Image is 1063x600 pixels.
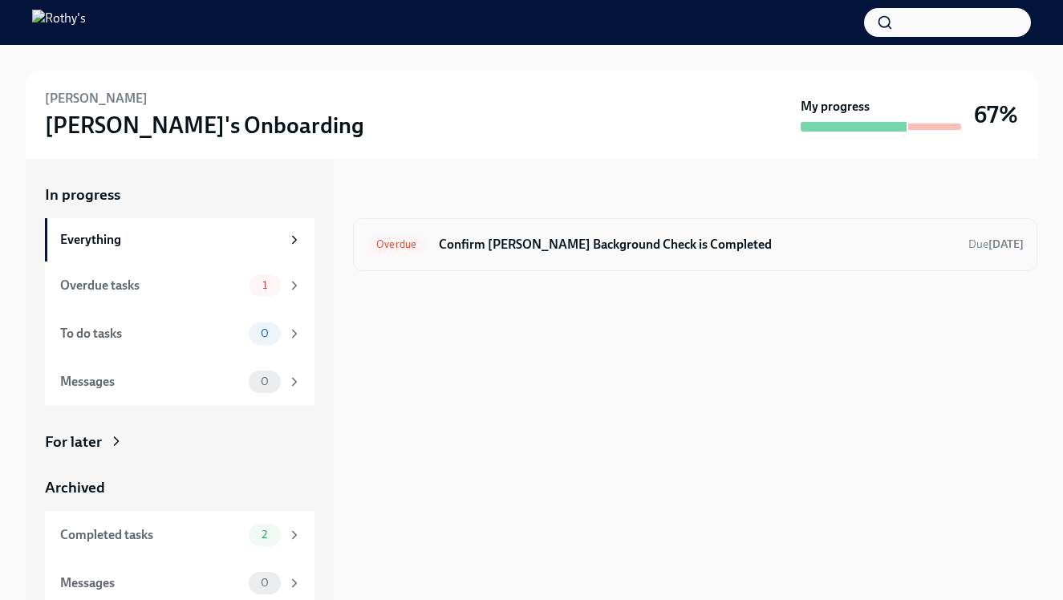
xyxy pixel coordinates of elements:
[45,432,102,452] div: For later
[45,358,314,406] a: Messages0
[45,511,314,559] a: Completed tasks2
[968,237,1024,251] span: Due
[353,184,428,205] div: In progress
[45,477,314,498] a: Archived
[60,574,242,592] div: Messages
[253,279,277,291] span: 1
[251,327,278,339] span: 0
[439,236,955,253] h6: Confirm [PERSON_NAME] Background Check is Completed
[988,237,1024,251] strong: [DATE]
[45,261,314,310] a: Overdue tasks1
[45,184,314,205] a: In progress
[367,238,426,250] span: Overdue
[60,231,281,249] div: Everything
[45,432,314,452] a: For later
[60,373,242,391] div: Messages
[45,310,314,358] a: To do tasks0
[60,526,242,544] div: Completed tasks
[367,232,1024,257] a: OverdueConfirm [PERSON_NAME] Background Check is CompletedDue[DATE]
[251,577,278,589] span: 0
[45,90,148,107] h6: [PERSON_NAME]
[974,100,1018,129] h3: 67%
[252,529,277,541] span: 2
[801,98,870,116] strong: My progress
[60,325,242,343] div: To do tasks
[251,375,278,387] span: 0
[45,218,314,261] a: Everything
[60,277,242,294] div: Overdue tasks
[32,10,86,35] img: Rothy's
[968,237,1024,252] span: September 18th, 2025 09:00
[45,111,364,140] h3: [PERSON_NAME]'s Onboarding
